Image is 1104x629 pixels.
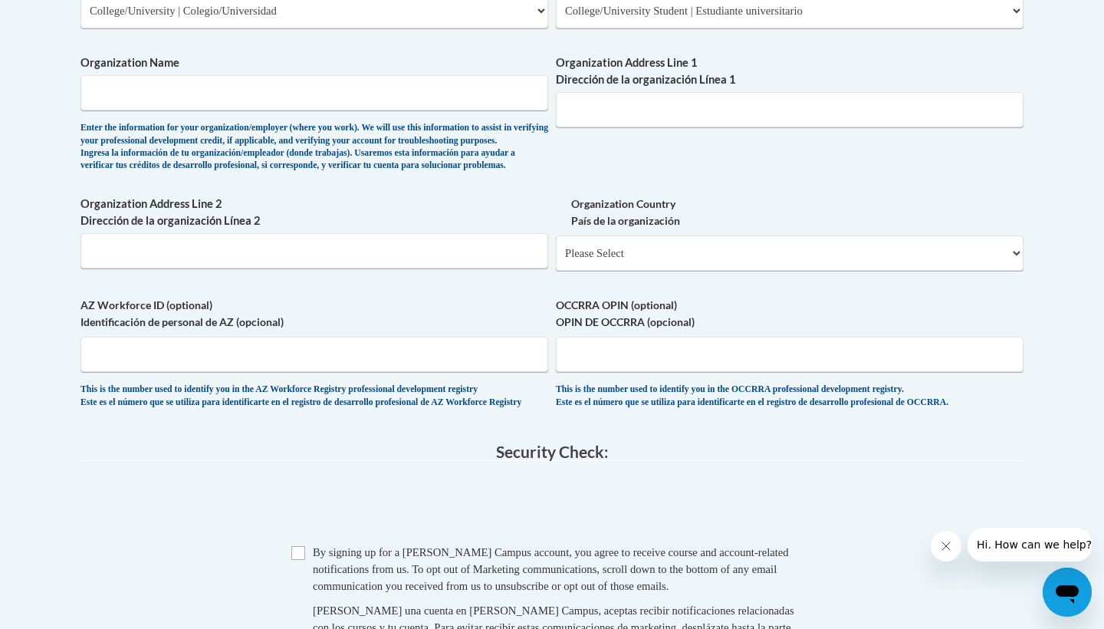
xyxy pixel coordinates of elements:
[556,384,1024,409] div: This is the number used to identify you in the OCCRRA professional development registry. Este es ...
[496,442,609,461] span: Security Check:
[556,297,1024,331] label: OCCRRA OPIN (optional) OPIN DE OCCRRA (opcional)
[1043,568,1092,617] iframe: Button to launch messaging window
[80,122,548,173] div: Enter the information for your organization/employer (where you work). We will use this informati...
[80,233,548,268] input: Metadata input
[968,528,1092,561] iframe: Message from company
[80,54,548,71] label: Organization Name
[80,75,548,110] input: Metadata input
[313,546,789,592] span: By signing up for a [PERSON_NAME] Campus account, you agree to receive course and account-related...
[80,297,548,331] label: AZ Workforce ID (optional) Identificación de personal de AZ (opcional)
[931,531,961,561] iframe: Close message
[435,476,669,536] iframe: reCAPTCHA
[80,196,548,229] label: Organization Address Line 2 Dirección de la organización Línea 2
[80,384,548,409] div: This is the number used to identify you in the AZ Workforce Registry professional development reg...
[556,54,1024,88] label: Organization Address Line 1 Dirección de la organización Línea 1
[556,92,1024,127] input: Metadata input
[556,196,1024,229] label: Organization Country País de la organización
